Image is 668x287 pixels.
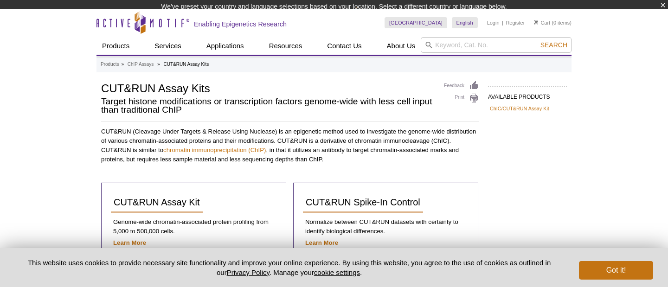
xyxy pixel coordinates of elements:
[113,239,146,246] a: Learn More
[487,19,500,26] a: Login
[303,217,469,236] p: Normalize between CUT&RUN datasets with certainty to identify biological differences.
[444,81,479,91] a: Feedback
[534,20,538,25] img: Your Cart
[149,37,187,55] a: Services
[534,17,572,28] li: (0 items)
[114,197,200,207] span: CUT&RUN Assay Kit
[534,19,550,26] a: Cart
[101,81,435,95] h1: CUT&RUN Assay Kits
[452,17,478,28] a: English
[101,97,435,114] h2: Target histone modifications or transcription factors genome-wide with less cell input than tradi...
[163,62,209,67] li: CUT&RUN Assay Kits
[111,217,276,236] p: Genome-wide chromatin-associated protein profiling from 5,000 to 500,000 cells.
[303,192,423,213] a: CUT&RUN Spike-In Control
[157,62,160,67] li: »
[194,20,287,28] h2: Enabling Epigenetics Research
[111,192,203,213] a: CUT&RUN Assay Kit
[538,41,570,49] button: Search
[121,62,124,67] li: »
[101,127,479,164] p: CUT&RUN (Cleavage Under Targets & Release Using Nuclease) is an epigenetic method used to investi...
[579,261,653,280] button: Got it!
[201,37,250,55] a: Applications
[385,17,447,28] a: [GEOGRAPHIC_DATA]
[488,86,567,103] h2: AVAILABLE PRODUCTS
[305,239,338,246] a: Learn More
[306,197,420,207] span: CUT&RUN Spike-In Control
[421,37,572,53] input: Keyword, Cat. No.
[128,60,154,69] a: ChIP Assays
[263,37,308,55] a: Resources
[356,7,381,29] img: Change Here
[540,41,567,49] span: Search
[506,19,525,26] a: Register
[101,60,119,69] a: Products
[381,37,421,55] a: About Us
[15,258,564,277] p: This website uses cookies to provide necessary site functionality and improve your online experie...
[444,93,479,103] a: Print
[314,268,360,276] button: cookie settings
[96,37,135,55] a: Products
[490,104,549,113] a: ChIC/CUT&RUN Assay Kit
[502,17,503,28] li: |
[163,147,266,153] a: chromatin immunoprecipitation (ChIP)
[227,268,270,276] a: Privacy Policy
[321,37,367,55] a: Contact Us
